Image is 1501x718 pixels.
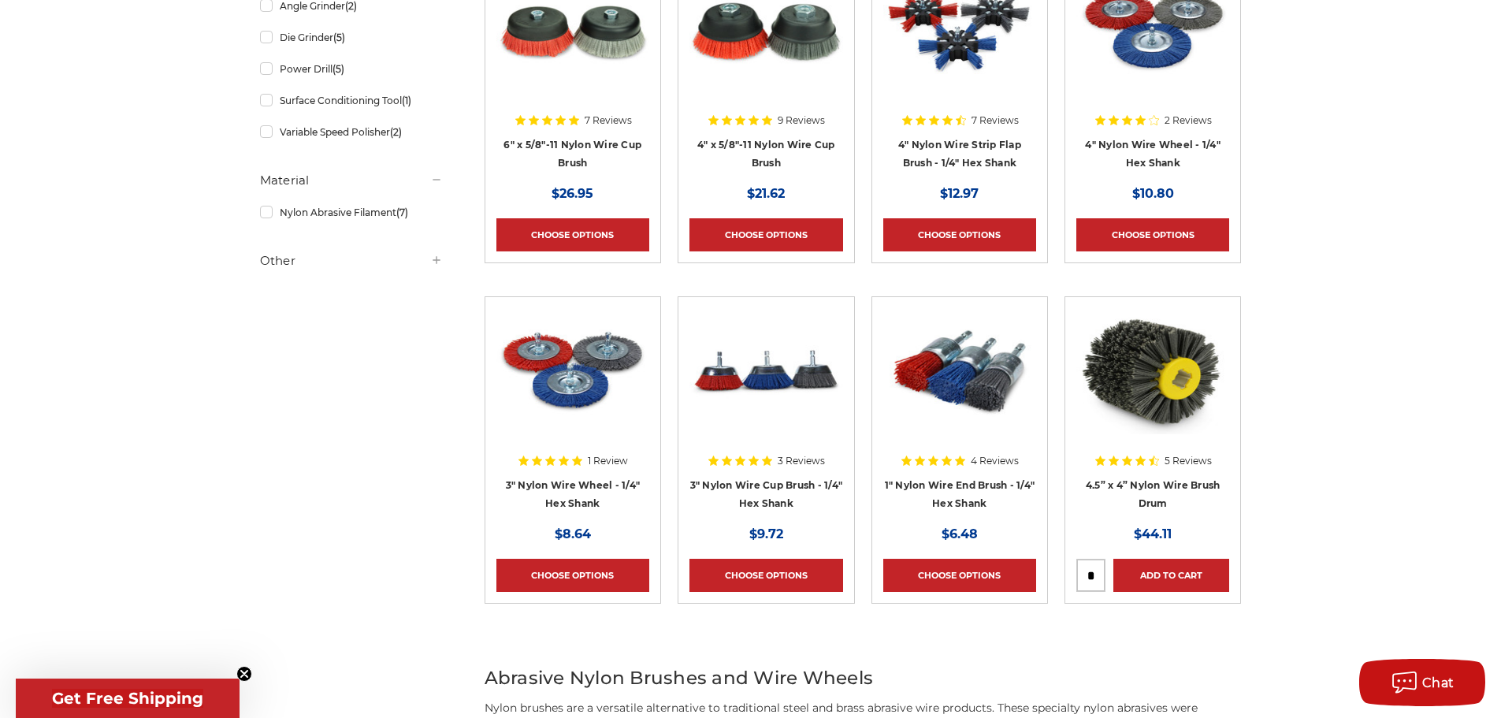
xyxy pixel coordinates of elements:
span: Chat [1422,675,1455,690]
span: $21.62 [747,186,785,201]
span: $9.72 [749,526,783,541]
a: Nylon Filament Wire Wheels with Hex Shank [496,308,649,510]
span: $12.97 [940,186,979,201]
span: $6.48 [942,526,978,541]
a: 4.5 inch x 4 inch Abrasive nylon brush [1076,308,1229,510]
h5: Material [260,171,443,190]
img: 1 inch nylon wire end brush [883,308,1036,434]
h2: Abrasive Nylon Brushes and Wire Wheels [485,664,1242,692]
a: Die Grinder [260,24,443,51]
button: Chat [1359,659,1485,706]
span: (5) [333,63,344,75]
a: 1 inch nylon wire end brush [883,308,1036,510]
img: 3" Nylon Wire Cup Brush - 1/4" Hex Shank [689,308,842,434]
span: $10.80 [1132,186,1174,201]
a: Choose Options [883,218,1036,251]
h5: Other [260,251,443,270]
span: $44.11 [1134,526,1172,541]
a: 3" Nylon Wire Cup Brush - 1/4" Hex Shank [689,308,842,510]
a: Variable Speed Polisher [260,118,443,146]
span: Get Free Shipping [52,689,203,708]
a: Power Drill [260,55,443,83]
span: $8.64 [555,526,591,541]
button: Close teaser [236,666,252,682]
a: Choose Options [496,559,649,592]
a: Choose Options [1076,218,1229,251]
span: (2) [390,126,402,138]
a: Choose Options [689,218,842,251]
a: Nylon Abrasive Filament [260,199,443,226]
a: Choose Options [883,559,1036,592]
div: Get Free ShippingClose teaser [16,679,240,718]
a: Choose Options [689,559,842,592]
img: Nylon Filament Wire Wheels with Hex Shank [496,308,649,434]
span: (7) [396,206,408,218]
span: (5) [333,32,345,43]
span: $26.95 [552,186,593,201]
a: Choose Options [496,218,649,251]
a: Surface Conditioning Tool [260,87,443,114]
a: Add to Cart [1113,559,1229,592]
img: 4.5 inch x 4 inch Abrasive nylon brush [1076,308,1229,434]
span: (1) [402,95,411,106]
